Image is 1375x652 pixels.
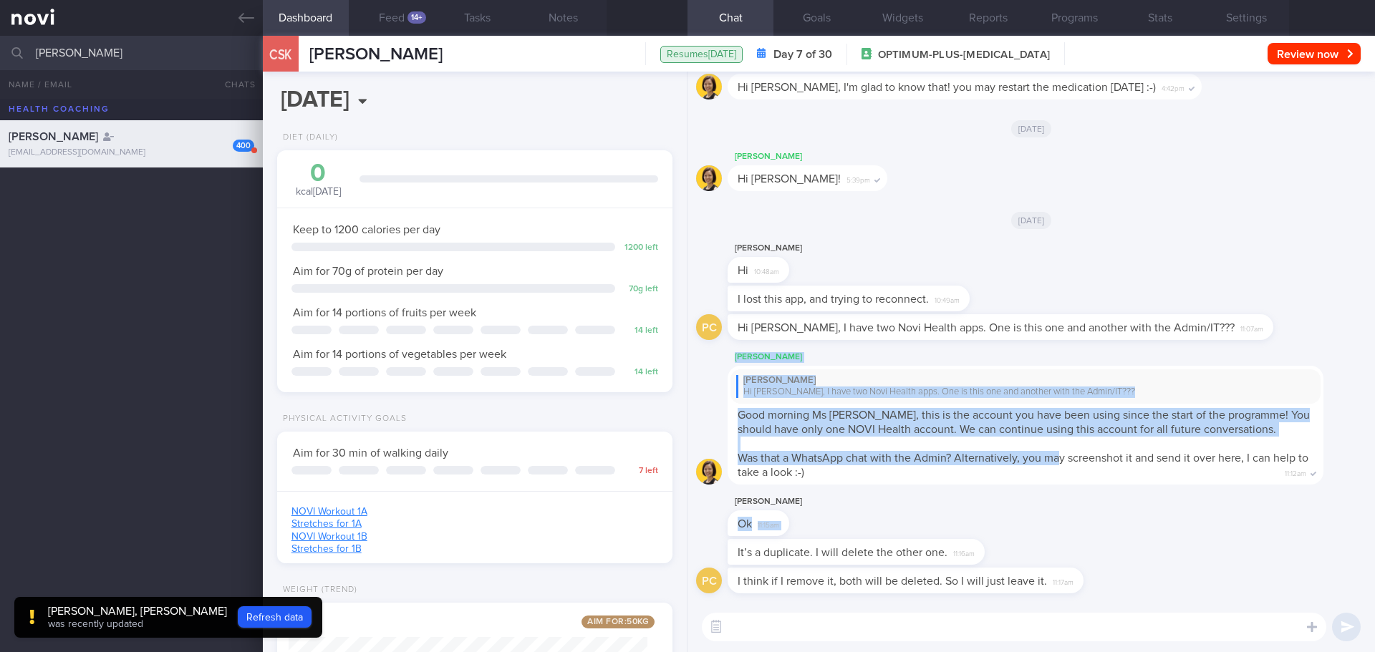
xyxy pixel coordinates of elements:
[9,147,254,158] div: [EMAIL_ADDRESS][DOMAIN_NAME]
[622,466,658,477] div: 7 left
[259,27,302,82] div: CSK
[1268,43,1361,64] button: Review now
[1011,120,1052,137] span: [DATE]
[622,367,658,378] div: 14 left
[309,46,443,63] span: [PERSON_NAME]
[407,11,426,24] div: 14+
[293,447,448,459] span: Aim for 30 min of walking daily
[1240,321,1263,334] span: 11:07am
[293,307,476,318] span: Aim for 14 portions of fruits per week
[48,619,143,629] span: was recently updated
[1285,465,1306,479] span: 11:12am
[622,284,658,295] div: 70 g left
[291,544,362,554] a: Stretches for 1B
[9,131,98,142] span: [PERSON_NAME]
[660,46,743,64] div: Resumes [DATE]
[1053,574,1074,588] span: 11:17am
[953,545,975,559] span: 11:16am
[696,568,722,594] div: PC
[738,322,1235,334] span: Hi [PERSON_NAME], I have two Novi Health apps. One is this one and another with the Admin/IT???
[728,349,1366,366] div: [PERSON_NAME]
[736,375,1315,386] div: [PERSON_NAME]
[878,48,1050,62] span: OPTIMUM-PLUS-[MEDICAL_DATA]
[758,517,779,530] span: 11:15am
[622,326,658,336] div: 14 left
[846,172,870,185] span: 5:39pm
[738,82,1156,93] span: Hi [PERSON_NAME], I'm glad to know that! you may restart the medication [DATE] :-)
[1162,80,1185,94] span: 4:42pm
[293,349,506,360] span: Aim for 14 portions of vegetables per week
[738,452,1308,478] span: Was that a WhatsApp chat with the Admin? Alternatively, you may screenshot it and send it over he...
[738,265,748,276] span: Hi
[728,493,832,510] div: [PERSON_NAME]
[277,132,338,143] div: Diet (Daily)
[773,47,832,62] strong: Day 7 of 30
[291,161,345,186] div: 0
[696,314,722,341] div: PC
[291,507,367,517] a: NOVI Workout 1A
[582,615,655,628] span: Aim for: 50 kg
[738,293,929,305] span: I lost this app, and trying to reconnect.
[291,519,362,529] a: Stretches for 1A
[293,224,440,235] span: Keep to 1200 calories per day
[738,547,947,558] span: It’s a duplicate. I will delete the other one.
[293,266,443,277] span: Aim for 70g of protein per day
[728,240,832,257] div: [PERSON_NAME]
[738,409,1310,435] span: Good morning Ms [PERSON_NAME], this is the account you have been using since the start of the pro...
[277,414,407,424] div: Physical Activity Goals
[1011,212,1052,229] span: [DATE]
[738,173,841,185] span: Hi [PERSON_NAME]!
[738,575,1047,587] span: I think if I remove it, both will be deleted. So I will just leave it.
[233,140,254,152] div: 400
[738,518,752,530] span: Ok
[728,148,930,165] div: [PERSON_NAME]
[736,386,1315,398] div: Hi [PERSON_NAME], I have two Novi Health apps. One is this one and another with the Admin/IT???
[277,585,357,595] div: Weight (Trend)
[291,161,345,199] div: kcal [DATE]
[206,70,263,99] button: Chats
[238,606,312,628] button: Refresh data
[622,243,658,253] div: 1200 left
[48,604,227,618] div: [PERSON_NAME], [PERSON_NAME]
[291,532,367,542] a: NOVI Workout 1B
[754,263,779,277] span: 10:48am
[935,292,960,306] span: 10:49am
